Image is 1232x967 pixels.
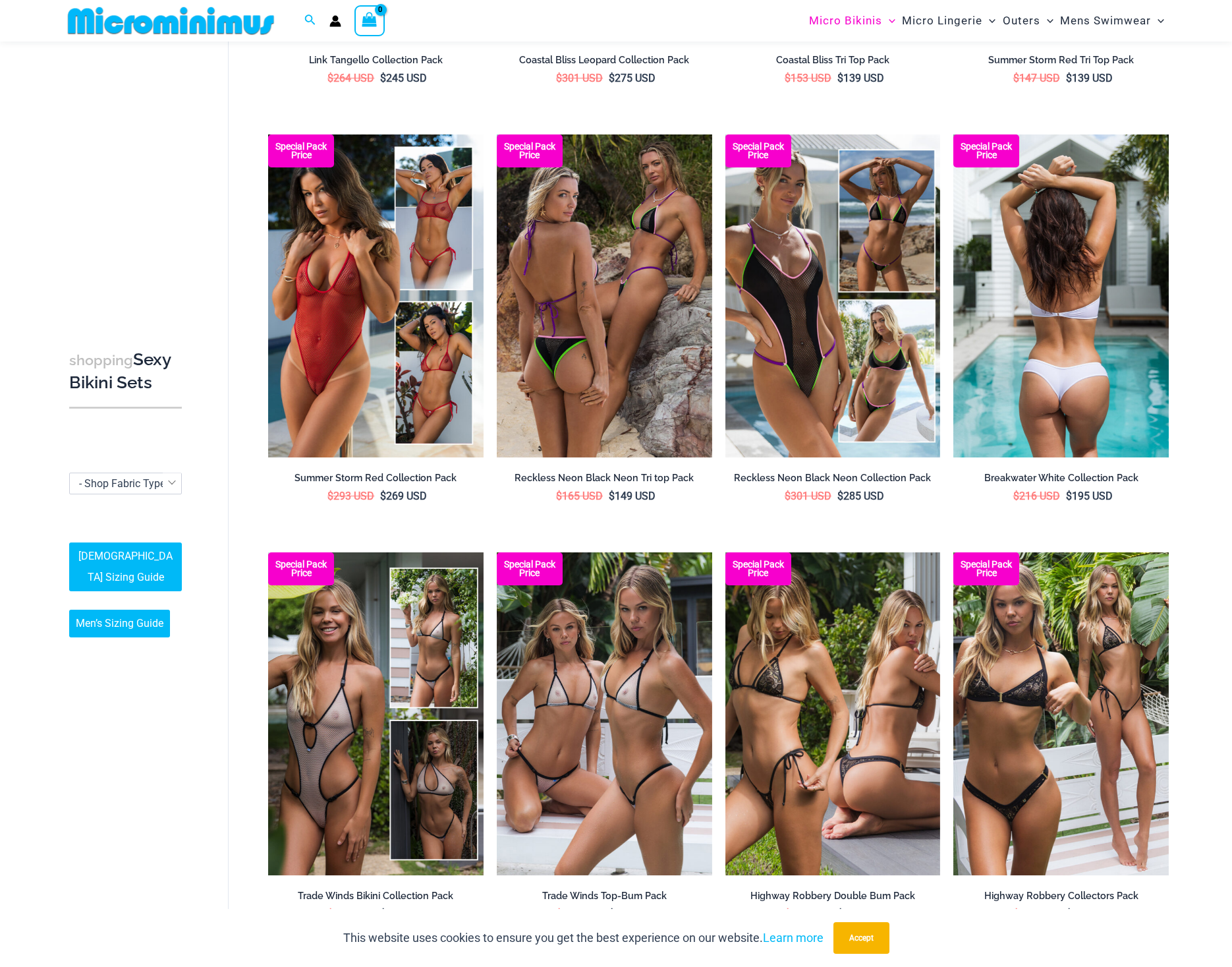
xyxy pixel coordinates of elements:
[882,4,895,38] span: Menu Toggle
[556,908,603,920] bdi: 147 USD
[725,472,941,484] h2: Reckless Neon Black Neon Collection Pack
[268,54,484,71] a: Link Tangello Collection Pack
[69,610,170,638] a: Men’s Sizing Guide
[268,134,484,457] img: Summer Storm Red Collection Pack F
[380,490,427,502] bdi: 269 USD
[69,473,182,494] span: - Shop Fabric Type
[1040,4,1053,38] span: Menu Toggle
[497,552,712,875] img: Top Bum Pack (1)
[497,552,712,875] a: Top Bum Pack (1) Trade Winds IvoryInk 317 Top 453 Micro 03Trade Winds IvoryInk 317 Top 453 Micro 03
[1013,490,1060,502] bdi: 216 USD
[1013,72,1019,84] span: $
[380,490,386,502] span: $
[380,72,386,84] span: $
[609,490,615,502] span: $
[343,928,824,948] p: This website uses cookies to ensure you get the best experience on our website.
[982,4,995,38] span: Menu Toggle
[497,560,563,577] b: Special Pack Price
[953,890,1169,902] h2: Highway Robbery Collectors Pack
[725,472,941,489] a: Reckless Neon Black Neon Collection Pack
[953,472,1169,489] a: Breakwater White Collection Pack
[268,560,334,577] b: Special Pack Price
[953,552,1169,875] img: Collection Pack
[1013,908,1019,920] span: $
[268,472,484,484] h2: Summer Storm Red Collection Pack
[725,552,941,875] a: Top Bum Pack Highway Robbery Black Gold 305 Tri Top 456 Micro 05Highway Robbery Black Gold 305 Tr...
[953,134,1169,457] img: Breakwater White 341 Top 4956 Shorts 08
[899,4,999,38] a: Micro LingerieMenu ToggleMenu Toggle
[556,72,562,84] span: $
[1013,908,1060,920] bdi: 208 USD
[1066,72,1113,84] bdi: 139 USD
[1066,908,1113,920] bdi: 189 USD
[380,72,427,84] bdi: 245 USD
[497,142,563,160] b: Special Pack Price
[809,4,882,38] span: Micro Bikinis
[806,4,899,38] a: Micro BikinisMenu ToggleMenu Toggle
[327,72,333,84] span: $
[837,908,884,920] bdi: 145 USD
[354,5,385,36] a: View Shopping Cart, empty
[327,908,333,920] span: $
[69,44,188,308] iframe: TrustedSite Certified
[763,931,824,945] a: Learn more
[953,54,1169,67] h2: Summer Storm Red Tri Top Pack
[609,490,656,502] bdi: 149 USD
[70,473,181,494] span: - Shop Fabric Type
[902,4,982,38] span: Micro Lingerie
[327,72,374,84] bdi: 264 USD
[609,908,656,920] bdi: 139 USD
[609,72,615,84] span: $
[69,543,182,592] a: [DEMOGRAPHIC_DATA] Sizing Guide
[725,54,941,67] h2: Coastal Bliss Tri Top Pack
[953,134,1169,457] a: Collection Pack (5) Breakwater White 341 Top 4956 Shorts 08Breakwater White 341 Top 4956 Shorts 08
[497,890,712,907] a: Trade Winds Top-Bum Pack
[953,560,1019,577] b: Special Pack Price
[268,552,484,875] img: Collection Pack (1)
[327,908,374,920] bdi: 293 USD
[953,54,1169,71] a: Summer Storm Red Tri Top Pack
[953,142,1019,160] b: Special Pack Price
[556,490,562,502] span: $
[69,349,182,394] h3: Sexy Bikini Sets
[1151,4,1164,38] span: Menu Toggle
[556,490,603,502] bdi: 165 USD
[79,477,165,490] span: - Shop Fabric Type
[268,142,334,160] b: Special Pack Price
[380,908,386,920] span: $
[609,908,615,920] span: $
[785,908,791,920] span: $
[725,54,941,71] a: Coastal Bliss Tri Top Pack
[1057,4,1167,38] a: Mens SwimwearMenu ToggleMenu Toggle
[999,4,1057,38] a: OutersMenu ToggleMenu Toggle
[497,134,712,457] img: Tri Top Pack
[785,72,831,84] bdi: 153 USD
[833,922,889,954] button: Accept
[953,552,1169,875] a: Collection Pack Highway Robbery Black Gold 823 One Piece Monokini 11Highway Robbery Black Gold 82...
[1066,908,1072,920] span: $
[725,134,941,457] a: Collection Pack Top BTop B
[725,134,941,457] img: Collection Pack
[63,6,279,36] img: MM SHOP LOGO FLAT
[837,490,843,502] span: $
[804,2,1169,40] nav: Site Navigation
[497,54,712,67] h2: Coastal Bliss Leopard Collection Pack
[497,890,712,902] h2: Trade Winds Top-Bum Pack
[1003,4,1040,38] span: Outers
[837,490,884,502] bdi: 285 USD
[837,72,884,84] bdi: 139 USD
[268,552,484,875] a: Collection Pack (1) Trade Winds IvoryInk 317 Top 469 Thong 11Trade Winds IvoryInk 317 Top 469 Tho...
[725,890,941,902] h2: Highway Robbery Double Bum Pack
[1013,490,1019,502] span: $
[725,560,791,577] b: Special Pack Price
[556,72,603,84] bdi: 301 USD
[785,908,831,920] bdi: 153 USD
[69,352,133,368] span: shopping
[268,472,484,489] a: Summer Storm Red Collection Pack
[268,890,484,907] a: Trade Winds Bikini Collection Pack
[1066,72,1072,84] span: $
[556,908,562,920] span: $
[609,72,656,84] bdi: 275 USD
[725,552,941,875] img: Top Bum Pack
[1066,490,1072,502] span: $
